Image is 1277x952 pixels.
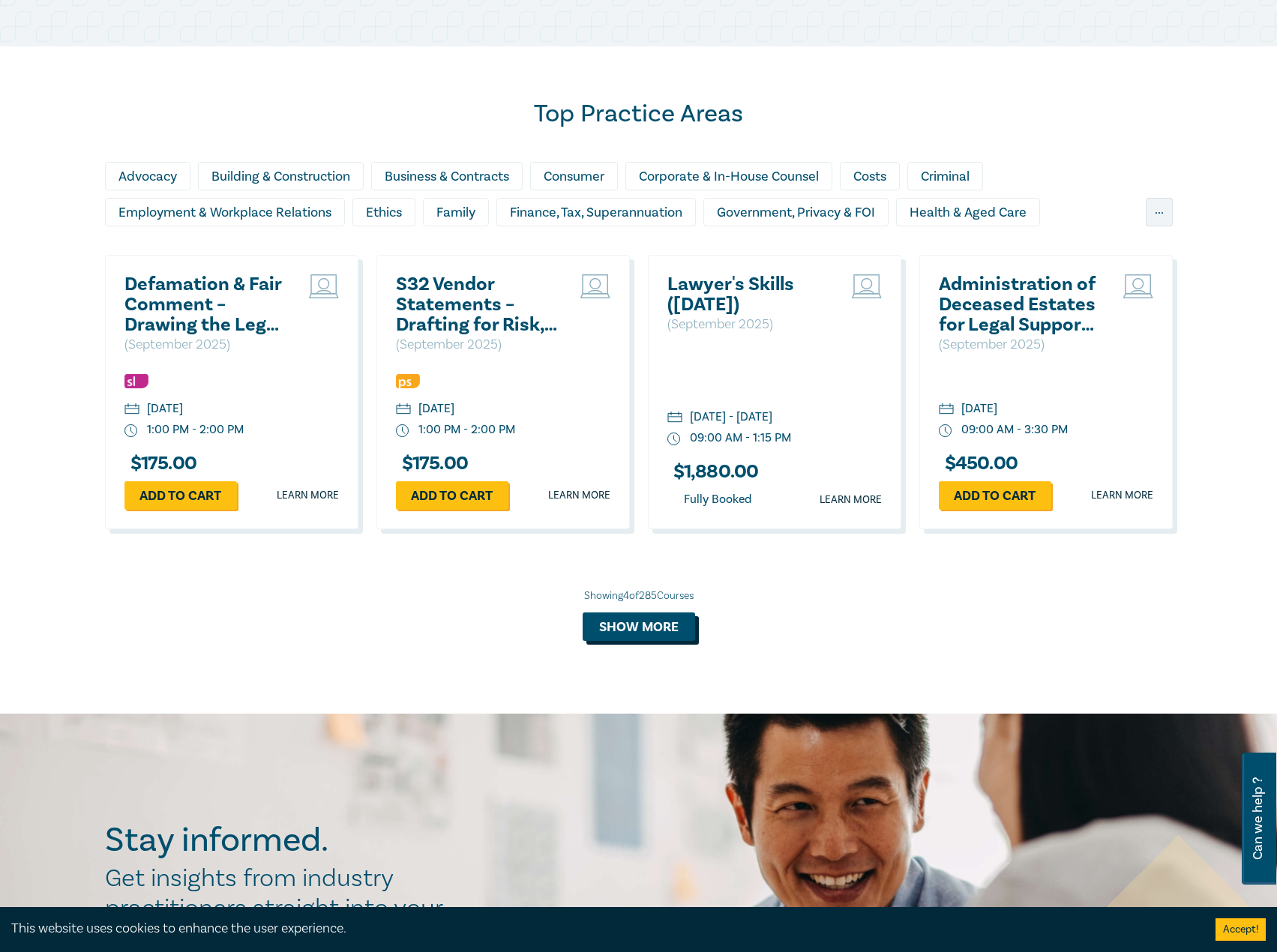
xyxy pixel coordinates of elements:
div: Business & Contracts [371,162,523,190]
img: Professional Skills [396,374,420,388]
div: [DATE] [961,400,997,418]
h3: $ 1,880.00 [667,462,759,482]
div: Criminal [907,162,983,190]
img: Live Stream [580,274,610,298]
a: Lawyer's Skills ([DATE]) [667,274,829,315]
img: watch [667,433,681,446]
img: calendar [396,403,411,417]
div: Insolvency & Restructuring [105,234,290,262]
div: Government, Privacy & FOI [703,198,889,226]
img: watch [939,424,952,438]
div: [DATE] [147,400,183,418]
a: Add to cart [124,481,237,510]
div: Advocacy [105,162,190,190]
div: Family [423,198,489,226]
div: [DATE] - [DATE] [690,409,772,426]
div: 09:00 AM - 1:15 PM [690,430,791,447]
a: Learn more [277,488,339,503]
div: Corporate & In-House Counsel [625,162,832,190]
div: Consumer [530,162,618,190]
div: Costs [840,162,900,190]
div: Health & Aged Care [896,198,1040,226]
p: ( September 2025 ) [396,335,557,355]
h3: $ 175.00 [124,454,197,474]
div: ... [1146,198,1173,226]
img: watch [396,424,409,438]
div: Showing 4 of 285 Courses [105,588,1173,603]
img: calendar [939,403,954,417]
img: calendar [667,412,682,425]
div: Building & Construction [198,162,364,190]
a: Add to cart [396,481,508,510]
p: ( September 2025 ) [124,335,286,355]
p: ( September 2025 ) [667,315,829,334]
h2: Stay informed. [105,821,459,860]
span: Can we help ? [1251,762,1265,876]
div: Ethics [352,198,415,226]
div: Fully Booked [667,489,768,510]
div: Intellectual Property [298,234,448,262]
img: calendar [124,403,139,417]
div: Litigation & Dispute Resolution [455,234,665,262]
a: Administration of Deceased Estates for Legal Support Staff ([DATE]) [939,274,1100,335]
div: Migration [673,234,757,262]
a: Learn more [820,492,882,507]
div: 09:00 AM - 3:30 PM [961,421,1068,439]
a: Learn more [548,488,610,503]
p: ( September 2025 ) [939,335,1100,355]
img: Live Stream [852,274,882,298]
img: Substantive Law [124,374,148,388]
h2: Top Practice Areas [105,99,1173,129]
div: Personal Injury & Medico-Legal [764,234,975,262]
a: Add to cart [939,481,1051,510]
div: This website uses cookies to enhance the user experience. [11,919,1193,939]
div: [DATE] [418,400,454,418]
a: Defamation & Fair Comment – Drawing the Legal Line [124,274,286,335]
a: Learn more [1091,488,1153,503]
img: watch [124,424,138,438]
div: 1:00 PM - 2:00 PM [147,421,244,439]
h3: $ 450.00 [939,454,1018,474]
img: Live Stream [1123,274,1153,298]
button: Accept cookies [1216,918,1266,941]
div: Finance, Tax, Superannuation [496,198,696,226]
a: S32 Vendor Statements – Drafting for Risk, Clarity & Compliance [396,274,557,335]
img: Live Stream [309,274,339,298]
div: 1:00 PM - 2:00 PM [418,421,515,439]
button: Show more [583,612,695,641]
div: Employment & Workplace Relations [105,198,345,226]
h3: $ 175.00 [396,454,469,474]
